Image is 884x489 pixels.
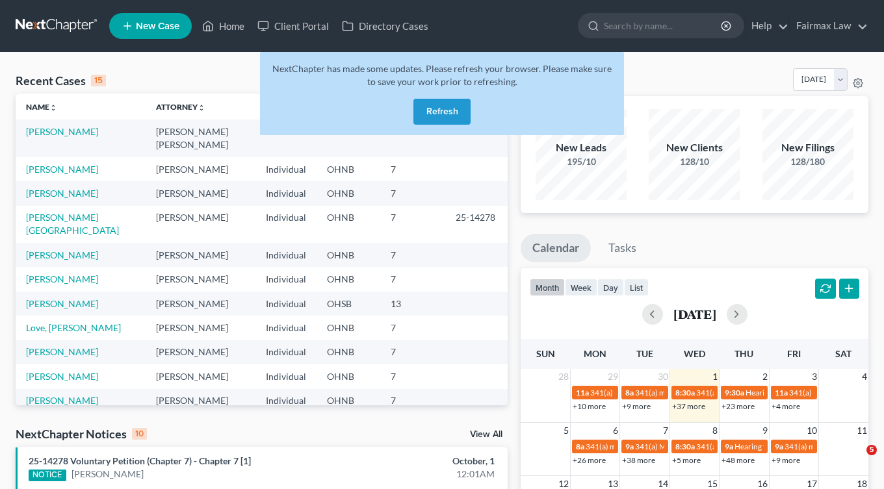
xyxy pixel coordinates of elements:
[255,364,317,388] td: Individual
[725,442,733,451] span: 9a
[775,388,788,397] span: 11a
[29,470,66,481] div: NOTICE
[26,371,98,382] a: [PERSON_NAME]
[26,273,98,284] a: [PERSON_NAME]
[255,119,317,157] td: Individual
[255,206,317,243] td: Individual
[26,102,57,112] a: Nameunfold_more
[861,369,868,384] span: 4
[198,104,205,112] i: unfold_more
[146,316,255,340] td: [PERSON_NAME]
[317,292,380,316] td: OHSB
[775,442,783,451] span: 9a
[16,426,147,442] div: NextChapter Notices
[635,442,815,451] span: 341(a) Meeting for Rayneshia [GEOGRAPHIC_DATA]
[255,316,317,340] td: Individual
[787,348,801,359] span: Fri
[26,346,98,357] a: [PERSON_NAME]
[380,181,445,205] td: 7
[576,442,584,451] span: 8a
[380,157,445,181] td: 7
[557,369,570,384] span: 28
[317,364,380,388] td: OHNB
[146,206,255,243] td: [PERSON_NAME]
[656,369,669,384] span: 30
[380,364,445,388] td: 7
[762,155,853,168] div: 128/180
[624,279,649,296] button: list
[26,188,98,199] a: [PERSON_NAME]
[761,369,769,384] span: 2
[196,14,251,38] a: Home
[625,388,634,397] span: 8a
[622,455,655,465] a: +38 more
[597,279,624,296] button: day
[811,369,818,384] span: 3
[26,126,98,137] a: [PERSON_NAME]
[470,430,502,439] a: View All
[26,322,121,333] a: Love, [PERSON_NAME]
[335,14,435,38] a: Directory Cases
[649,140,740,155] div: New Clients
[675,388,695,397] span: 8:30a
[612,423,619,438] span: 6
[649,155,740,168] div: 128/10
[762,140,853,155] div: New Filings
[584,348,606,359] span: Mon
[866,445,877,455] span: 5
[855,423,868,438] span: 11
[317,243,380,267] td: OHNB
[745,14,788,38] a: Help
[146,340,255,364] td: [PERSON_NAME]
[622,401,651,411] a: +9 more
[725,388,744,397] span: 9:30a
[590,388,716,397] span: 341(a) meeting for [PERSON_NAME]
[348,455,495,468] div: October, 1
[255,340,317,364] td: Individual
[146,157,255,181] td: [PERSON_NAME]
[146,243,255,267] td: [PERSON_NAME]
[380,243,445,267] td: 7
[536,155,627,168] div: 195/10
[29,455,251,466] a: 25-14278 Voluntary Petition (Chapter 7) - Chapter 7 [1]
[146,364,255,388] td: [PERSON_NAME]
[26,212,119,236] a: [PERSON_NAME][GEOGRAPHIC_DATA]
[255,157,317,181] td: Individual
[380,340,445,364] td: 7
[146,267,255,291] td: [PERSON_NAME]
[711,369,719,384] span: 1
[696,388,822,397] span: 341(a) Meeting for [PERSON_NAME]
[255,389,317,413] td: Individual
[91,75,106,86] div: 15
[132,428,147,440] div: 10
[255,243,317,267] td: Individual
[772,401,800,411] a: +4 more
[251,14,335,38] a: Client Portal
[675,442,695,451] span: 8:30a
[573,401,606,411] a: +10 more
[317,340,380,364] td: OHNB
[255,292,317,316] td: Individual
[445,206,508,243] td: 25-14278
[636,348,653,359] span: Tue
[805,423,818,438] span: 10
[156,102,205,112] a: Attorneyunfold_more
[711,423,719,438] span: 8
[26,249,98,260] a: [PERSON_NAME]
[71,468,144,481] a: [PERSON_NAME]
[530,279,565,296] button: month
[565,279,597,296] button: week
[413,99,471,125] button: Refresh
[317,157,380,181] td: OHNB
[146,389,255,413] td: [PERSON_NAME]
[317,389,380,413] td: OHNB
[536,140,627,155] div: New Leads
[606,369,619,384] span: 29
[586,442,711,451] span: 341(a) meeting for [PERSON_NAME]
[604,14,723,38] input: Search by name...
[380,267,445,291] td: 7
[521,234,591,262] a: Calendar
[49,104,57,112] i: unfold_more
[26,298,98,309] a: [PERSON_NAME]
[317,181,380,205] td: OHNB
